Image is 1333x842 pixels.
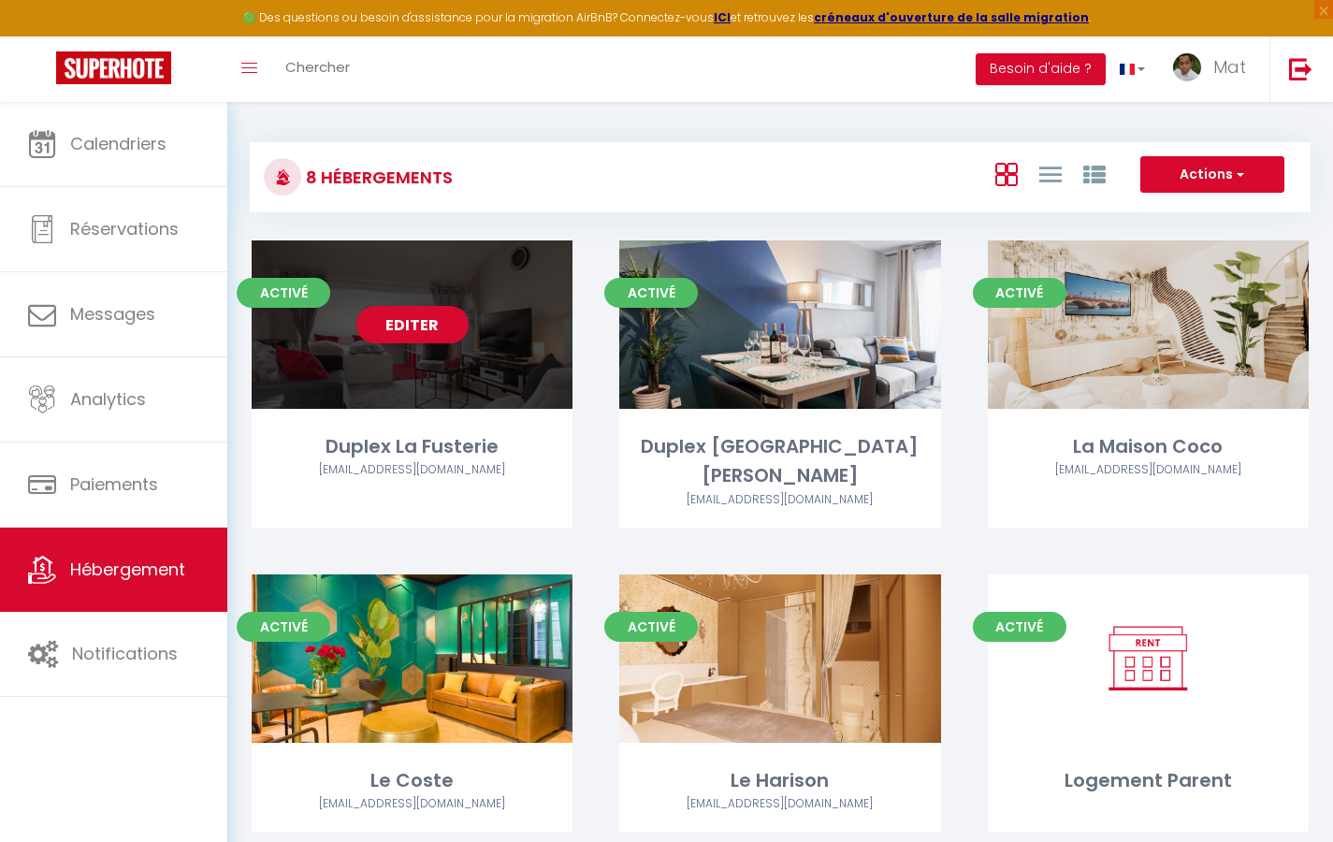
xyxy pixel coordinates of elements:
[15,7,71,64] button: Ouvrir le widget de chat LiveChat
[285,57,350,77] span: Chercher
[1039,158,1062,189] a: Vue en Liste
[604,612,698,642] span: Activé
[995,158,1018,189] a: Vue en Box
[988,432,1309,461] div: La Maison Coco
[252,461,572,479] div: Airbnb
[56,51,171,84] img: Super Booking
[237,278,330,308] span: Activé
[619,432,940,491] div: Duplex [GEOGRAPHIC_DATA][PERSON_NAME]
[72,642,178,665] span: Notifications
[604,278,698,308] span: Activé
[988,766,1309,795] div: Logement Parent
[252,795,572,813] div: Airbnb
[1213,55,1246,79] span: Mat
[1173,53,1201,81] img: ...
[619,795,940,813] div: Airbnb
[973,612,1066,642] span: Activé
[252,766,572,795] div: Le Coste
[619,491,940,509] div: Airbnb
[70,558,185,581] span: Hébergement
[70,217,179,240] span: Réservations
[70,472,158,496] span: Paiements
[70,387,146,411] span: Analytics
[976,53,1106,85] button: Besoin d'aide ?
[1289,57,1312,80] img: logout
[1083,158,1106,189] a: Vue par Groupe
[301,156,453,198] h3: 8 Hébergements
[814,9,1089,25] a: créneaux d'ouverture de la salle migration
[973,278,1066,308] span: Activé
[70,302,155,326] span: Messages
[619,766,940,795] div: Le Harison
[252,432,572,461] div: Duplex La Fusterie
[70,132,167,155] span: Calendriers
[988,461,1309,479] div: Airbnb
[714,9,731,25] a: ICI
[237,612,330,642] span: Activé
[271,36,364,102] a: Chercher
[1159,36,1269,102] a: ... Mat
[1140,156,1284,194] button: Actions
[356,306,469,343] a: Editer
